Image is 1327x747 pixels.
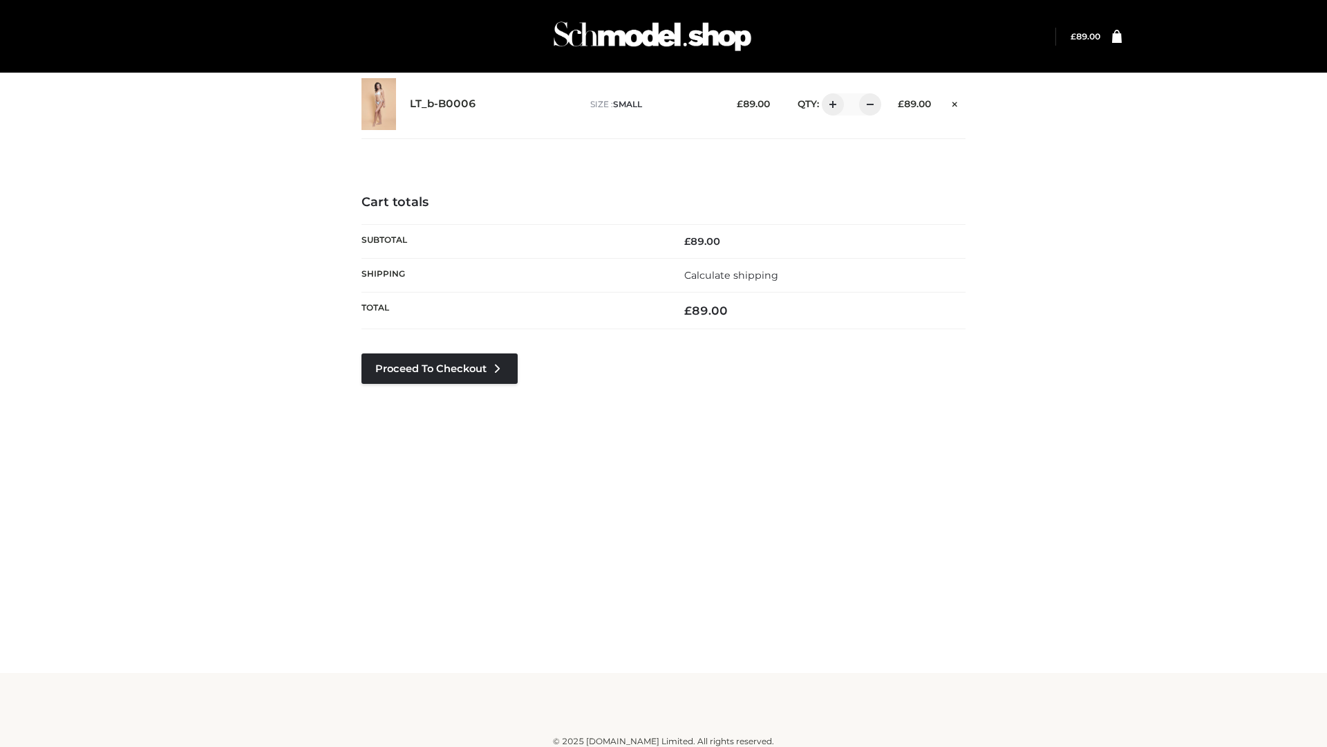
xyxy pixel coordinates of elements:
span: £ [1071,31,1076,41]
bdi: 89.00 [684,235,720,248]
th: Total [361,293,663,329]
span: £ [684,235,690,248]
a: Calculate shipping [684,269,778,282]
h4: Cart totals [361,195,966,210]
span: SMALL [613,99,642,109]
th: Shipping [361,258,663,292]
bdi: 89.00 [737,98,770,109]
a: LT_b-B0006 [410,98,476,111]
a: £89.00 [1071,31,1100,41]
bdi: 89.00 [1071,31,1100,41]
a: Remove this item [945,93,966,111]
div: QTY: [784,93,876,116]
span: £ [898,98,904,109]
bdi: 89.00 [898,98,931,109]
img: Schmodel Admin 964 [549,9,756,64]
bdi: 89.00 [684,304,728,317]
span: £ [684,304,692,317]
img: LT_b-B0006 - SMALL [361,78,396,130]
span: £ [737,98,743,109]
a: Proceed to Checkout [361,353,518,384]
th: Subtotal [361,224,663,258]
p: size : [590,98,715,111]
